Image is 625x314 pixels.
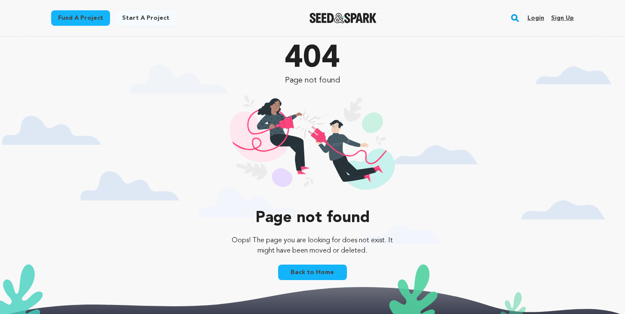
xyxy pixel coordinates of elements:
a: Back to Home [278,265,347,280]
a: Seed&Spark Homepage [309,13,377,23]
a: Sign up [551,11,574,25]
p: Page not found [225,210,399,227]
p: Oops! The page you are looking for does not exist. It might have been moved or deleted. [225,235,399,256]
a: Start a project [115,10,176,26]
img: Seed&Spark Logo Dark Mode [309,13,377,23]
p: 404 [225,43,399,74]
img: 404 illustration [230,95,395,201]
p: Page not found [225,74,399,86]
a: Fund a project [51,10,110,26]
a: Login [527,11,544,25]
